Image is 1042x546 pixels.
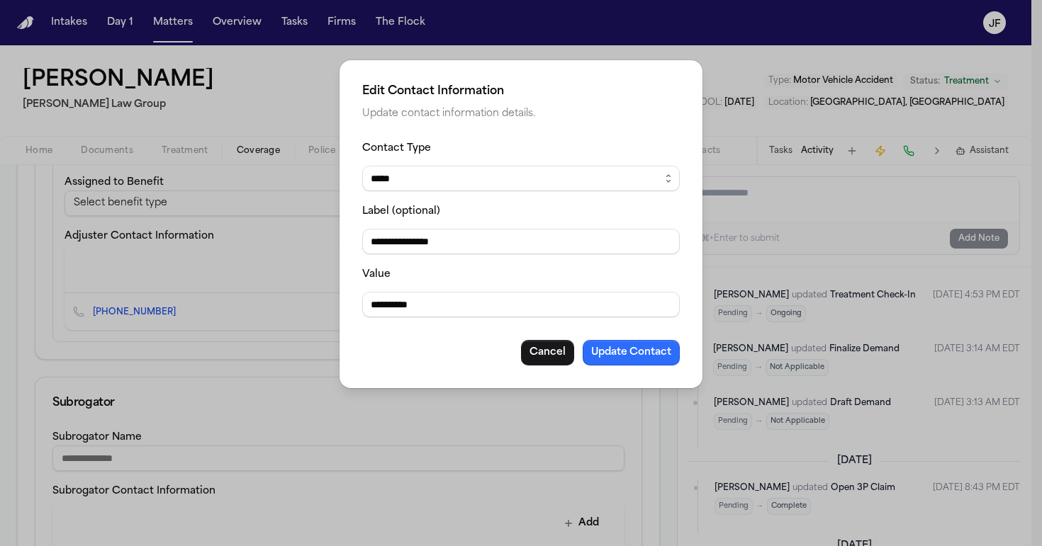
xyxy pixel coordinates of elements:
[583,340,680,365] button: Update Contact
[362,83,680,100] h2: Edit Contact Information
[362,143,431,154] label: Contact Type
[362,269,391,280] label: Value
[362,206,440,217] label: Label (optional)
[362,106,680,123] p: Update contact information details.
[521,340,574,365] button: Cancel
